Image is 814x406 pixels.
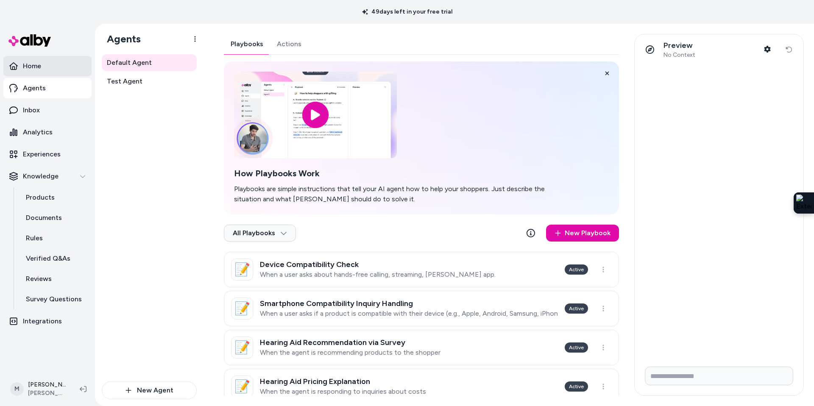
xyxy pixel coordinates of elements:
div: 📝 [231,259,253,281]
a: Analytics [3,122,92,142]
a: Agents [3,78,92,98]
p: Inbox [23,105,40,115]
p: Documents [26,213,62,223]
p: Rules [26,233,43,243]
p: Agents [23,83,46,93]
p: Verified Q&As [26,253,70,264]
span: Test Agent [107,76,142,86]
a: Survey Questions [17,289,92,309]
a: Inbox [3,100,92,120]
div: 📝 [231,298,253,320]
p: 49 days left in your free trial [357,8,457,16]
span: No Context [663,51,695,59]
a: 📝Hearing Aid Recommendation via SurveyWhen the agent is recommending products to the shopperActive [224,330,619,365]
p: Reviews [26,274,52,284]
a: Experiences [3,144,92,164]
p: Analytics [23,127,53,137]
span: [PERSON_NAME] [28,389,66,398]
a: Products [17,187,92,208]
div: 📝 [231,336,253,359]
a: Test Agent [102,73,197,90]
a: 📝Smartphone Compatibility Inquiry HandlingWhen a user asks if a product is compatible with their ... [224,291,619,326]
img: alby Logo [8,34,51,47]
a: 📝Hearing Aid Pricing ExplanationWhen the agent is responding to inquiries about costsActive [224,369,619,404]
p: When the agent is responding to inquiries about costs [260,387,426,396]
p: Preview [663,41,695,50]
button: Playbooks [224,34,270,54]
h2: How Playbooks Work [234,168,560,179]
span: All Playbooks [233,229,287,237]
button: New Agent [102,381,197,399]
span: M [10,382,24,396]
p: When a user asks if a product is compatible with their device (e.g., Apple, Android, Samsung, iPh... [260,309,558,318]
button: M[PERSON_NAME][PERSON_NAME] [5,375,73,403]
div: Active [565,381,588,392]
p: Experiences [23,149,61,159]
p: [PERSON_NAME] [28,381,66,389]
a: Home [3,56,92,76]
h3: Smartphone Compatibility Inquiry Handling [260,299,558,308]
div: Active [565,342,588,353]
p: Home [23,61,41,71]
button: Actions [270,34,308,54]
div: Active [565,303,588,314]
h1: Agents [100,33,141,45]
div: Active [565,264,588,275]
a: Default Agent [102,54,197,71]
a: Rules [17,228,92,248]
p: Integrations [23,316,62,326]
div: 📝 [231,375,253,398]
p: Survey Questions [26,294,82,304]
a: Verified Q&As [17,248,92,269]
a: Documents [17,208,92,228]
h3: Hearing Aid Pricing Explanation [260,377,426,386]
p: When a user asks about hands-free calling, streaming, [PERSON_NAME] app. [260,270,496,279]
a: 📝Device Compatibility CheckWhen a user asks about hands-free calling, streaming, [PERSON_NAME] ap... [224,252,619,287]
a: Reviews [17,269,92,289]
input: Write your prompt here [645,367,793,385]
a: Integrations [3,311,92,331]
h3: Hearing Aid Recommendation via Survey [260,338,440,347]
button: All Playbooks [224,225,296,242]
p: When the agent is recommending products to the shopper [260,348,440,357]
p: Products [26,192,55,203]
p: Playbooks are simple instructions that tell your AI agent how to help your shoppers. Just describ... [234,184,560,204]
img: Extension Icon [796,195,811,211]
span: Default Agent [107,58,152,68]
h3: Device Compatibility Check [260,260,496,269]
a: New Playbook [546,225,619,242]
button: Knowledge [3,166,92,186]
p: Knowledge [23,171,59,181]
